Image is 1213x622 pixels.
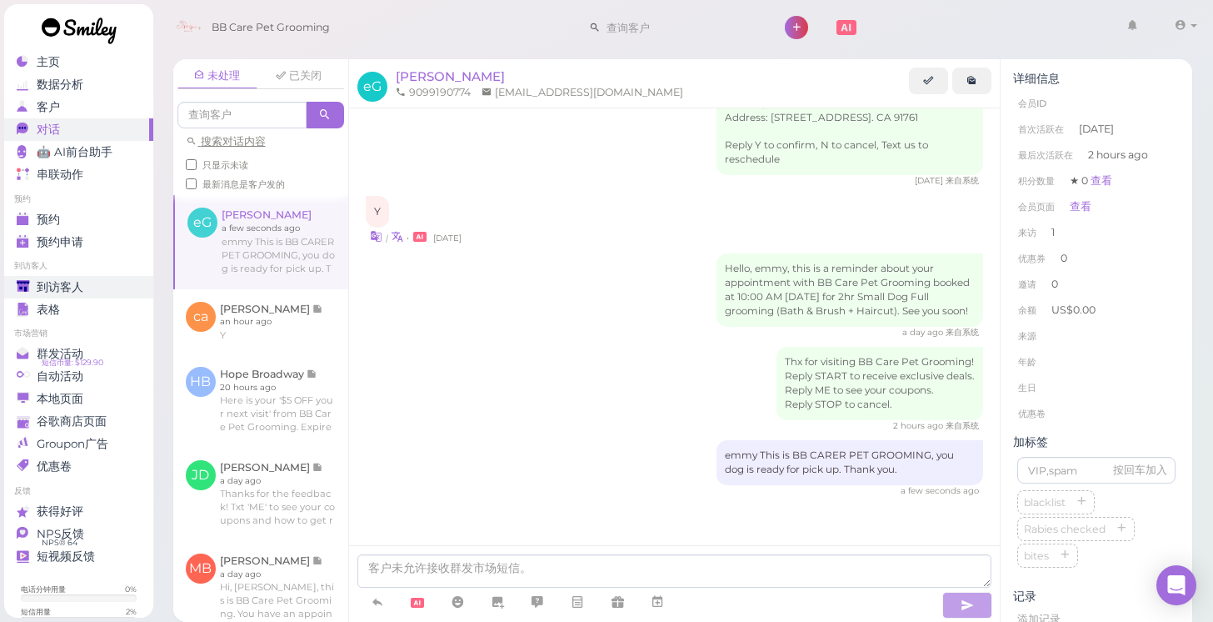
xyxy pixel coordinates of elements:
span: 到访客人 [37,280,83,294]
span: 客户 [37,100,60,114]
a: 短视频反馈 [4,545,153,568]
input: 查询客户 [601,14,762,41]
span: 谷歌商店页面 [37,414,107,429]
span: 生日 [1018,382,1036,394]
span: blacklist [1021,496,1069,509]
li: 反馈 [4,485,153,497]
div: Hello, emmy, this is a reminder about your appointment with BB Care Pet Grooming booked at 10:00 ... [716,253,983,327]
div: 记录 [1013,589,1180,604]
input: 只显示未读 [186,159,197,170]
span: 10/03/2025 10:08am [893,420,946,431]
li: 1 [1013,219,1180,246]
div: 0 % [125,584,137,594]
a: 预约申请 [4,231,153,253]
span: 🤖 AI前台助手 [37,145,112,159]
span: 09/30/2025 05:05pm [433,233,462,243]
a: 自动活动 [4,365,153,388]
span: US$0.00 [1051,303,1096,316]
span: 09/30/2025 04:25pm [915,175,946,186]
span: 来访 [1018,227,1036,238]
span: 来自系统 [946,175,979,186]
span: 获得好评 [37,504,83,519]
span: 10/02/2025 10:46am [902,327,946,338]
span: Groupon广告 [37,437,108,451]
div: 电话分钟用量 [21,584,66,594]
a: 未处理 [177,63,257,89]
div: Hi, emmy, this is BB Care Pet Grooming. You have an appointment booked at 10:00 AM [DATE] for 2hr... [716,46,983,176]
span: 2 hours ago [1088,148,1148,163]
span: 群发活动 [37,347,83,361]
span: 优惠卷 [37,459,72,474]
span: eG [357,72,387,102]
span: bites [1021,549,1052,562]
li: 市场营销 [4,328,153,339]
span: NPS® 64 [42,536,77,549]
span: [DATE] [1079,122,1114,137]
span: 最后次活跃在 [1018,149,1073,161]
a: 数据分析 [4,73,153,96]
a: 查看 [1070,200,1091,213]
span: 对话 [37,123,60,137]
span: NPS反馈 [37,527,84,541]
a: 谷歌商店页面 [4,410,153,433]
div: • [366,228,984,245]
div: 加标签 [1013,435,1180,449]
input: VIP,spam [1017,457,1176,484]
span: 会员页面 [1018,201,1055,213]
span: 数据分析 [37,78,83,92]
div: 2 % [126,606,137,617]
a: 🤖 AI前台助手 [4,141,153,163]
span: 本地页面 [37,392,83,406]
span: 最新消息是客户发的 [202,178,285,190]
span: 预约 [37,213,60,227]
span: 余额 [1018,304,1039,316]
a: NPS反馈 NPS® 64 [4,523,153,545]
input: 最新消息是客户发的 [186,178,197,189]
span: BB Care Pet Grooming [212,4,330,51]
a: 已关闭 [259,63,339,88]
span: 邀请 [1018,278,1036,290]
a: 到访客人 [4,276,153,298]
a: 获得好评 [4,500,153,523]
span: 表格 [37,303,60,317]
a: 查看 [1091,174,1112,187]
a: 主页 [4,51,153,73]
a: 预约 [4,208,153,231]
span: 串联动作 [37,168,83,182]
div: Open Intercom Messenger [1156,565,1196,605]
li: 到访客人 [4,260,153,272]
input: 查询客户 [177,102,307,128]
a: 表格 [4,298,153,321]
span: ★ 0 [1070,174,1112,187]
span: 主页 [37,55,60,69]
a: 本地页面 [4,388,153,410]
span: 来源 [1018,330,1036,342]
div: Y [366,196,389,228]
div: emmy This is BB CARER PET GROOMING, you dog is ready for pick up. Thank you. [716,440,983,485]
a: 客户 [4,96,153,118]
a: 群发活动 短信币量: $129.90 [4,343,153,365]
span: 自动活动 [37,369,83,384]
a: 优惠卷 [4,455,153,478]
span: 积分数量 [1018,175,1055,187]
span: 会员ID [1018,98,1046,109]
span: [PERSON_NAME] [396,68,505,84]
div: 详细信息 [1013,72,1180,86]
span: 来自系统 [946,420,979,431]
li: 预约 [4,193,153,205]
div: 按回车加入 [1113,463,1167,478]
span: 只显示未读 [202,159,248,171]
span: 短信币量: $129.90 [42,356,103,369]
span: 首次活跃在 [1018,123,1064,135]
li: 0 [1013,245,1180,272]
span: 年龄 [1018,356,1036,368]
a: 搜索对话内容 [186,135,266,148]
li: 9099190774 [392,85,475,100]
span: 来自系统 [946,327,979,338]
a: 串联动作 [4,163,153,186]
span: 10/03/2025 11:40am [901,485,979,496]
a: 对话 [4,118,153,141]
i: | [386,233,388,243]
a: Groupon广告 [4,433,153,455]
li: 0 [1013,271,1180,298]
